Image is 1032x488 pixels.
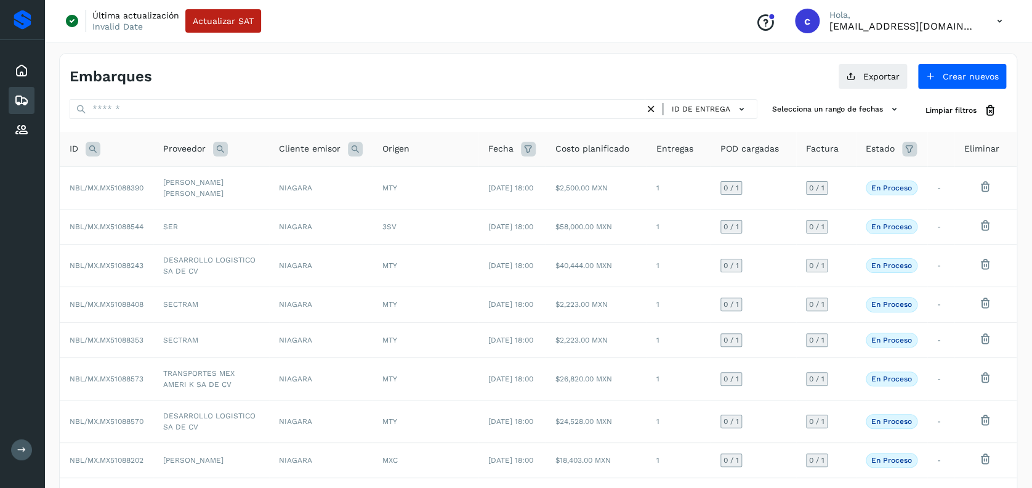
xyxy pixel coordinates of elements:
span: 0 / 1 [809,184,824,192]
td: NIAGARA [269,358,373,401]
span: [DATE] 18:00 [488,184,533,192]
span: [DATE] 18:00 [488,261,533,270]
span: 0 / 1 [724,336,739,344]
td: $2,500.00 MXN [546,166,647,209]
td: $24,528.00 MXN [546,401,647,443]
div: Embarques [9,87,34,114]
span: Crear nuevos [943,72,999,81]
span: POD cargadas [720,142,779,155]
td: 1 [647,322,711,357]
span: MTY [382,184,397,192]
span: 0 / 1 [724,457,739,464]
button: ID de entrega [668,100,752,118]
span: Estado [866,142,895,155]
span: Entregas [656,142,693,155]
span: 3SV [382,222,397,231]
td: - [927,245,954,287]
button: Crear nuevos [917,63,1007,89]
td: $26,820.00 MXN [546,358,647,401]
span: [DATE] 18:00 [488,456,533,465]
td: 1 [647,401,711,443]
td: $18,403.00 MXN [546,443,647,478]
td: NIAGARA [269,322,373,357]
td: DESARROLLO LOGISTICO SA DE CV [153,401,269,443]
td: TRANSPORTES MEX AMERI K SA DE CV [153,358,269,401]
span: Limpiar filtros [925,105,977,116]
td: - [927,322,954,357]
span: Exportar [863,72,900,81]
td: NIAGARA [269,209,373,244]
span: 0 / 1 [809,223,824,230]
td: 1 [647,245,711,287]
span: 0 / 1 [809,418,824,425]
button: Exportar [838,63,908,89]
div: Inicio [9,57,34,84]
p: En proceso [871,222,912,231]
td: - [927,209,954,244]
p: En proceso [871,456,912,465]
span: [DATE] 18:00 [488,222,533,231]
span: Cliente emisor [279,142,341,155]
span: Proveedor [163,142,206,155]
span: NBL/MX.MX51088202 [70,456,143,465]
span: ID [70,142,78,155]
td: DESARROLLO LOGISTICO SA DE CV [153,245,269,287]
span: 0 / 1 [809,457,824,464]
td: NIAGARA [269,166,373,209]
p: En proceso [871,336,912,344]
span: 0 / 1 [724,375,739,383]
button: Selecciona un rango de fechas [767,99,906,120]
p: Invalid Date [92,21,143,32]
td: 1 [647,209,711,244]
span: 0 / 1 [724,418,739,425]
td: NIAGARA [269,245,373,287]
td: 1 [647,166,711,209]
h4: Embarques [70,68,152,86]
p: En proceso [871,261,912,270]
td: - [927,166,954,209]
span: MTY [382,375,397,383]
button: Actualizar SAT [185,9,261,33]
p: En proceso [871,375,912,383]
span: MTY [382,261,397,270]
td: NIAGARA [269,401,373,443]
td: 1 [647,358,711,401]
span: Eliminar [964,142,999,155]
td: NIAGARA [269,287,373,322]
td: - [927,443,954,478]
span: Factura [806,142,839,155]
span: MTY [382,417,397,426]
span: Fecha [488,142,514,155]
p: cavila@niagarawater.com [829,20,977,32]
span: NBL/MX.MX51088408 [70,300,143,309]
td: $2,223.00 MXN [546,287,647,322]
td: $40,444.00 MXN [546,245,647,287]
span: 0 / 1 [809,336,824,344]
span: [DATE] 18:00 [488,417,533,426]
span: 0 / 1 [724,184,739,192]
span: Costo planificado [555,142,629,155]
p: Hola, [829,10,977,20]
td: - [927,358,954,401]
span: 0 / 1 [809,375,824,383]
span: NBL/MX.MX51088390 [70,184,143,192]
span: MTY [382,300,397,309]
span: NBL/MX.MX51088570 [70,417,143,426]
span: NBL/MX.MX51088544 [70,222,143,231]
span: Origen [382,142,409,155]
span: NBL/MX.MX51088243 [70,261,143,270]
td: SECTRAM [153,287,269,322]
span: MTY [382,336,397,344]
td: [PERSON_NAME] [PERSON_NAME] [153,166,269,209]
span: 0 / 1 [724,301,739,308]
span: 0 / 1 [809,301,824,308]
td: [PERSON_NAME] [153,443,269,478]
p: En proceso [871,417,912,426]
td: NIAGARA [269,443,373,478]
p: En proceso [871,184,912,192]
td: $2,223.00 MXN [546,322,647,357]
span: [DATE] 18:00 [488,300,533,309]
span: [DATE] 18:00 [488,375,533,383]
td: SER [153,209,269,244]
span: Actualizar SAT [193,17,254,25]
